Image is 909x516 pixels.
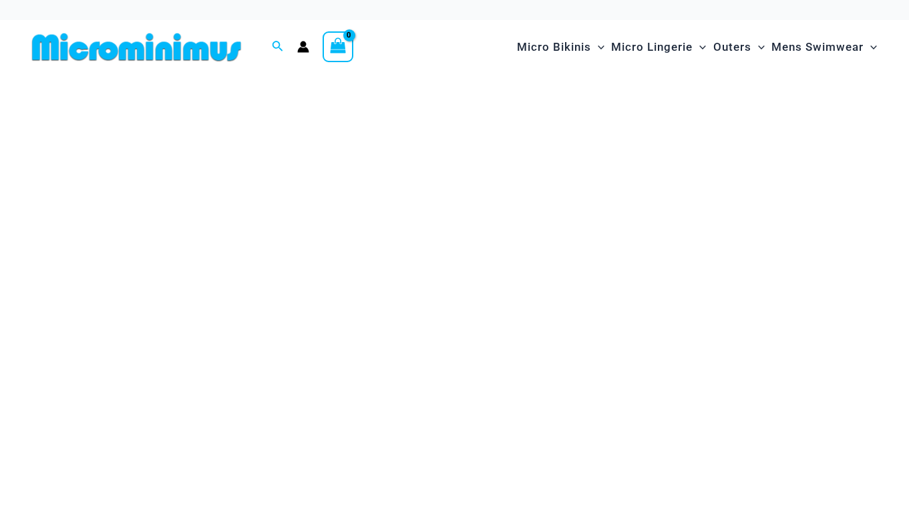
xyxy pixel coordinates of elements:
[713,30,751,64] span: Outers
[27,32,246,62] img: MM SHOP LOGO FLAT
[514,27,608,68] a: Micro BikinisMenu ToggleMenu Toggle
[771,30,864,64] span: Mens Swimwear
[611,30,693,64] span: Micro Lingerie
[608,27,709,68] a: Micro LingerieMenu ToggleMenu Toggle
[272,39,284,55] a: Search icon link
[512,25,882,70] nav: Site Navigation
[323,31,353,62] a: View Shopping Cart, empty
[517,30,591,64] span: Micro Bikinis
[751,30,765,64] span: Menu Toggle
[297,41,309,53] a: Account icon link
[768,27,880,68] a: Mens SwimwearMenu ToggleMenu Toggle
[591,30,604,64] span: Menu Toggle
[693,30,706,64] span: Menu Toggle
[864,30,877,64] span: Menu Toggle
[710,27,768,68] a: OutersMenu ToggleMenu Toggle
